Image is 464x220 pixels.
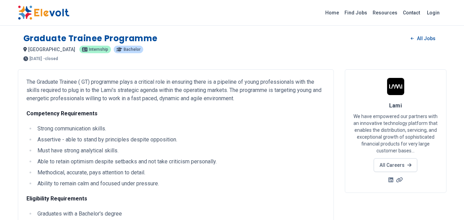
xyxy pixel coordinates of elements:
[89,47,108,51] span: internship
[35,147,325,155] li: Must have strong analytical skills.
[389,102,402,109] span: Lami
[35,180,325,188] li: Ability to remain calm and focused under pressure.
[28,47,75,52] span: [GEOGRAPHIC_DATA]
[405,33,441,44] a: All Jobs
[387,78,404,95] img: Lami
[124,47,140,51] span: bachelor
[30,57,42,61] span: [DATE]
[322,7,342,18] a: Home
[18,5,69,20] img: Elevolt
[35,169,325,177] li: Methodical, accurate, pays attention to detail.
[26,195,87,202] strong: Eligibility Requirements
[374,158,417,172] a: All Careers
[35,158,325,166] li: Able to retain optimism despite setbacks and not take criticism personally.
[342,7,370,18] a: Find Jobs
[400,7,423,18] a: Contact
[26,78,325,103] p: The Graduate Trainee ( GT) programme plays a critical role in ensuring there is a pipeline of you...
[35,136,325,144] li: Assertive - able to stand by principles despite opposition.
[370,7,400,18] a: Resources
[23,33,158,44] h1: Graduate Trainee Programme
[353,113,438,154] p: We have empowered our partners with an innovative technology platform that enables the distributi...
[423,6,444,20] a: Login
[35,125,325,133] li: Strong communication skills.
[43,57,58,61] p: - closed
[26,110,98,117] strong: Competency Requirements
[35,210,325,218] li: Graduates with a Bachelor's degree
